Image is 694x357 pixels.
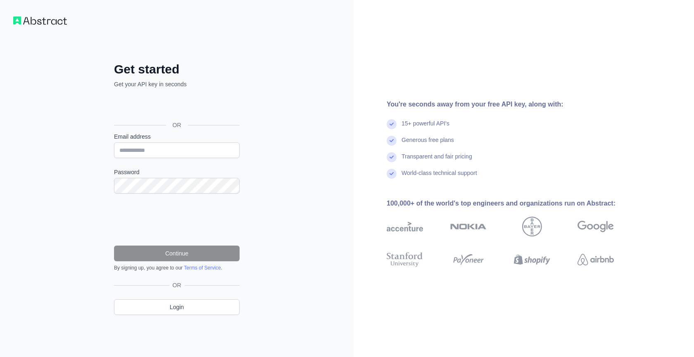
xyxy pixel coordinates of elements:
img: check mark [387,119,397,129]
iframe: reCAPTCHA [114,203,240,236]
div: By signing up, you agree to our . [114,265,240,271]
img: shopify [514,251,550,269]
div: 15+ powerful API's [402,119,449,136]
label: Password [114,168,240,176]
a: Login [114,299,240,315]
h2: Get started [114,62,240,77]
div: You're seconds away from your free API key, along with: [387,99,640,109]
span: OR [169,281,185,289]
img: stanford university [387,251,423,269]
div: 100,000+ of the world's top engineers and organizations run on Abstract: [387,199,640,208]
img: check mark [387,136,397,146]
p: Get your API key in seconds [114,80,240,88]
iframe: Botón de Acceder con Google [110,97,242,116]
img: google [578,217,614,236]
span: OR [166,121,188,129]
img: payoneer [450,251,487,269]
img: airbnb [578,251,614,269]
a: Terms of Service [184,265,221,271]
div: Generous free plans [402,136,454,152]
img: check mark [387,152,397,162]
img: check mark [387,169,397,179]
img: accenture [387,217,423,236]
button: Continue [114,246,240,261]
div: Transparent and fair pricing [402,152,472,169]
label: Email address [114,132,240,141]
div: World-class technical support [402,169,477,185]
img: Workflow [13,17,67,25]
img: nokia [450,217,487,236]
img: bayer [522,217,542,236]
